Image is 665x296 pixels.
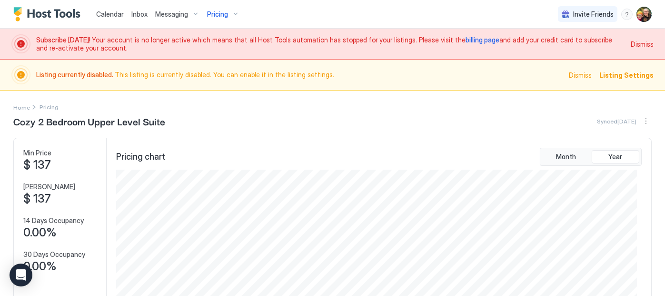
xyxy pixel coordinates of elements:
span: Pricing [207,10,228,19]
span: Min Price [23,149,51,157]
span: 30 Days Occupancy [23,250,85,259]
div: menu [640,115,652,127]
span: Subscribe [DATE]! [36,36,92,44]
span: Breadcrumb [40,103,59,111]
div: Dismiss [569,70,592,80]
button: More options [640,115,652,127]
span: Year [609,153,623,161]
div: Open Intercom Messenger [10,264,32,286]
div: Breadcrumb [13,102,30,112]
span: This listing is currently disabled. You can enable it in the listing settings. [36,71,563,79]
span: Cozy 2 Bedroom Upper Level Suite [13,114,165,128]
span: 0.00% [23,225,57,240]
span: Invite Friends [573,10,614,19]
div: Dismiss [631,39,654,49]
span: [PERSON_NAME] [23,183,75,191]
span: Pricing chart [116,152,165,163]
a: Home [13,102,30,112]
a: Calendar [96,9,124,19]
span: Month [556,153,576,161]
button: Month [542,150,590,163]
span: $ 137 [23,192,51,206]
span: Inbox [131,10,148,18]
div: menu [621,9,633,20]
button: Year [592,150,639,163]
span: 14 Days Occupancy [23,216,84,225]
span: Calendar [96,10,124,18]
span: Your account is no longer active which means that all Host Tools automation has stopped for your ... [36,36,625,52]
a: Host Tools Logo [13,7,85,21]
a: billing page [466,36,499,44]
a: Inbox [131,9,148,19]
div: tab-group [540,148,642,166]
span: Listing currently disabled. [36,71,115,79]
span: Messaging [155,10,188,19]
div: User profile [636,7,652,22]
span: Home [13,104,30,111]
span: 0.00% [23,259,57,274]
div: Listing Settings [599,70,654,80]
span: $ 137 [23,158,51,172]
span: Synced [DATE] [597,118,636,125]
